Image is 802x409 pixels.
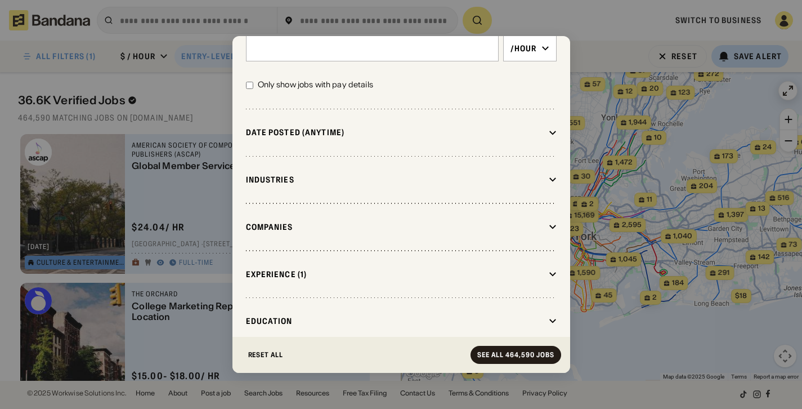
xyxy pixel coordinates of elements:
div: /hour [510,43,537,54]
div: Education [246,316,544,326]
div: Experience (1) [246,269,544,279]
div: Companies [246,222,544,232]
div: See all 464,590 jobs [477,352,554,358]
div: Reset All [248,352,284,358]
div: Only show jobs with pay details [258,79,373,91]
div: Date Posted (Anytime) [246,127,544,137]
div: Industries [246,175,544,185]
